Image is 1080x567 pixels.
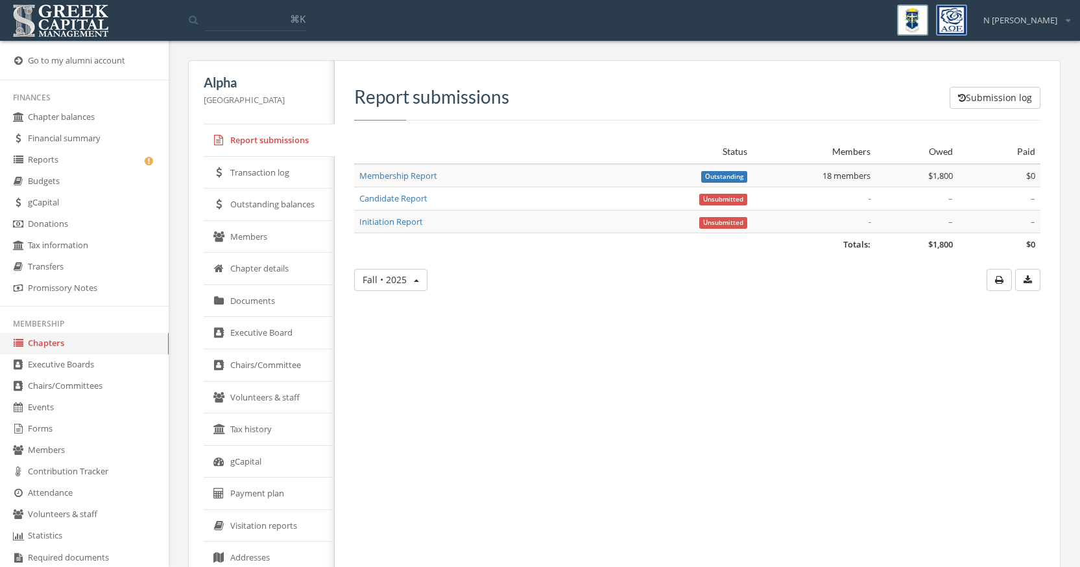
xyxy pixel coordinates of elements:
[950,87,1040,109] button: Submission log
[204,221,335,253] a: Members
[359,170,437,181] a: Membership Report
[1031,192,1035,204] span: –
[204,285,335,318] a: Documents
[948,216,953,227] span: –
[928,170,953,181] span: $1,800
[1026,170,1035,181] span: $0
[204,349,335,382] a: Chairs/Committee
[204,93,319,107] p: [GEOGRAPHIC_DATA]
[204,157,335,189] a: Transaction log
[290,12,306,25] span: ⌘K
[876,140,958,164] th: Owed
[983,14,1057,27] span: N [PERSON_NAME]
[204,413,335,446] a: Tax history
[699,192,747,204] a: Unsubmitted
[928,238,953,250] span: $1,800
[204,478,335,510] a: Payment plan
[204,189,335,221] a: Outstanding balances
[699,217,747,229] span: Unsubmitted
[359,192,427,204] a: Candidate Report
[204,75,319,89] h5: Alpha
[354,233,876,256] td: Totals:
[975,5,1070,27] div: N [PERSON_NAME]
[204,382,335,414] a: Volunteers & staff
[363,273,407,286] span: Fall • 2025
[752,140,876,164] th: Members
[958,140,1040,164] th: Paid
[649,140,752,164] th: Status
[701,171,747,183] span: Outstanding
[204,253,335,285] a: Chapter details
[354,269,427,291] button: Fall • 2025
[701,170,747,181] a: Outstanding
[868,216,870,227] em: -
[359,216,423,227] a: Initiation Report
[948,192,953,204] span: –
[204,446,335,478] a: gCapital
[354,87,1040,107] h3: Report submissions
[1026,238,1035,250] span: $0
[1031,216,1035,227] span: –
[204,510,335,542] a: Visitation reports
[822,170,870,181] span: 18 members
[868,192,870,204] em: -
[204,124,335,157] a: Report submissions
[699,194,747,205] span: Unsubmitted
[204,317,335,349] a: Executive Board
[699,216,747,227] a: Unsubmitted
